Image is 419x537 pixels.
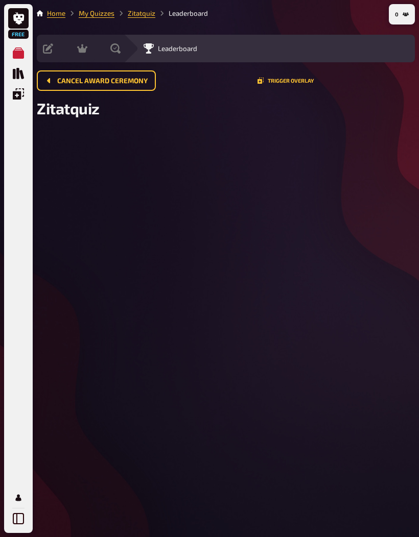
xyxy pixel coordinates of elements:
[258,78,314,84] button: Trigger Overlay
[8,63,29,84] a: Quiz Sammlung
[8,487,29,508] a: Mein Konto
[8,43,29,63] a: Meine Quizze
[128,9,155,17] a: Zitatquiz
[391,6,413,22] button: 0
[8,84,29,104] a: Einblendungen
[155,8,208,18] li: Leaderboard
[37,99,100,117] span: Zitatquiz
[395,12,399,17] span: 0
[114,8,155,18] li: Zitatquiz
[79,9,114,17] a: My Quizzes
[65,8,114,18] li: My Quizzes
[57,78,148,85] span: Cancel award ceremony
[158,44,197,53] span: Leaderboard
[9,31,28,37] span: Free
[47,9,65,17] a: Home
[37,70,156,91] button: Cancel award ceremony
[47,8,65,18] li: Home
